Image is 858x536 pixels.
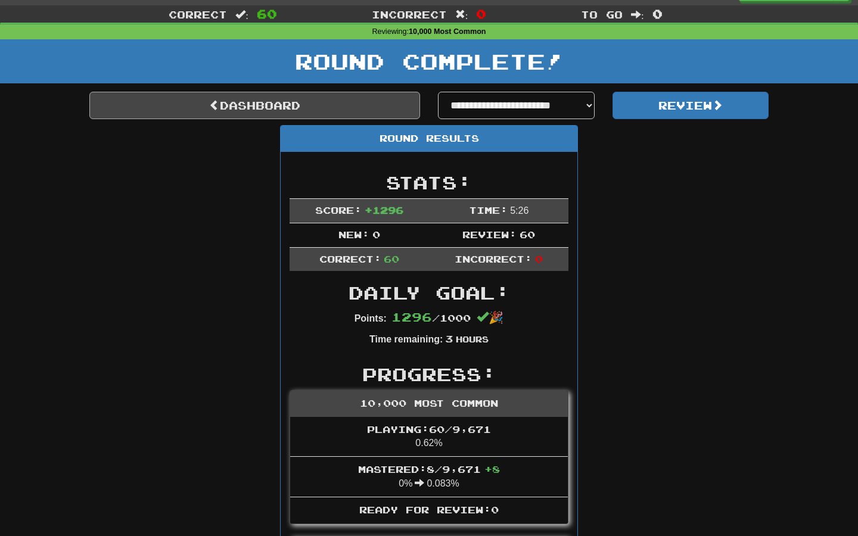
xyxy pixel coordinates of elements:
[281,126,577,152] div: Round Results
[535,253,543,264] span: 0
[290,283,568,303] h2: Daily Goal:
[355,313,387,323] strong: Points:
[338,229,369,240] span: New:
[359,504,499,515] span: Ready for Review: 0
[369,334,443,344] strong: Time remaining:
[510,205,529,216] span: 5 : 26
[315,204,362,216] span: Score:
[290,456,568,497] li: 0% 0.083%
[455,10,468,20] span: :
[391,312,471,323] span: / 1000
[391,310,432,324] span: 1296
[613,92,769,119] button: Review
[365,204,403,216] span: + 1296
[358,463,500,475] span: Mastered: 8 / 9,671
[520,229,535,240] span: 60
[469,204,508,216] span: Time:
[372,229,380,240] span: 0
[652,7,663,21] span: 0
[477,311,503,324] span: 🎉
[290,417,568,457] li: 0.62%
[476,7,486,21] span: 0
[89,92,420,119] a: Dashboard
[581,8,623,20] span: To go
[484,463,500,475] span: + 8
[445,333,453,344] span: 3
[319,253,381,264] span: Correct:
[290,364,568,384] h2: Progress:
[456,334,489,344] small: Hours
[462,229,517,240] span: Review:
[409,27,486,36] strong: 10,000 Most Common
[169,8,227,20] span: Correct
[257,7,277,21] span: 60
[367,423,491,435] span: Playing: 60 / 9,671
[631,10,644,20] span: :
[372,8,447,20] span: Incorrect
[4,49,854,73] h1: Round Complete!
[384,253,399,264] span: 60
[290,173,568,192] h2: Stats:
[455,253,532,264] span: Incorrect:
[235,10,248,20] span: :
[290,391,568,417] div: 10,000 Most Common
